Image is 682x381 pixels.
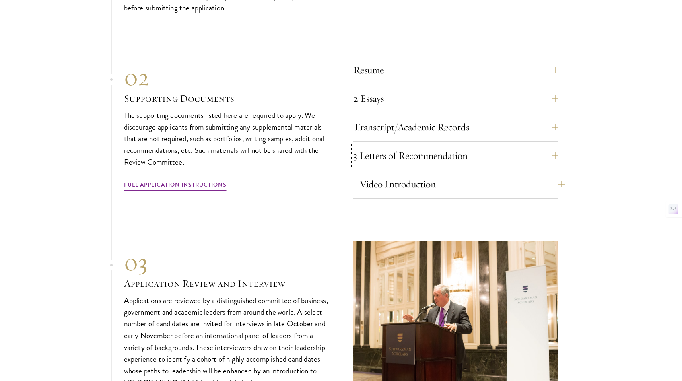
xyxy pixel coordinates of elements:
[359,175,565,194] button: Video Introduction
[353,89,558,108] button: 2 Essays
[124,63,329,92] div: 02
[124,109,329,168] p: The supporting documents listed here are required to apply. We discourage applicants from submitt...
[353,60,558,80] button: Resume
[124,180,227,192] a: Full Application Instructions
[124,248,329,277] div: 03
[124,277,329,290] h3: Application Review and Interview
[353,117,558,137] button: Transcript/Academic Records
[124,92,329,105] h3: Supporting Documents
[353,146,558,165] button: 3 Letters of Recommendation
